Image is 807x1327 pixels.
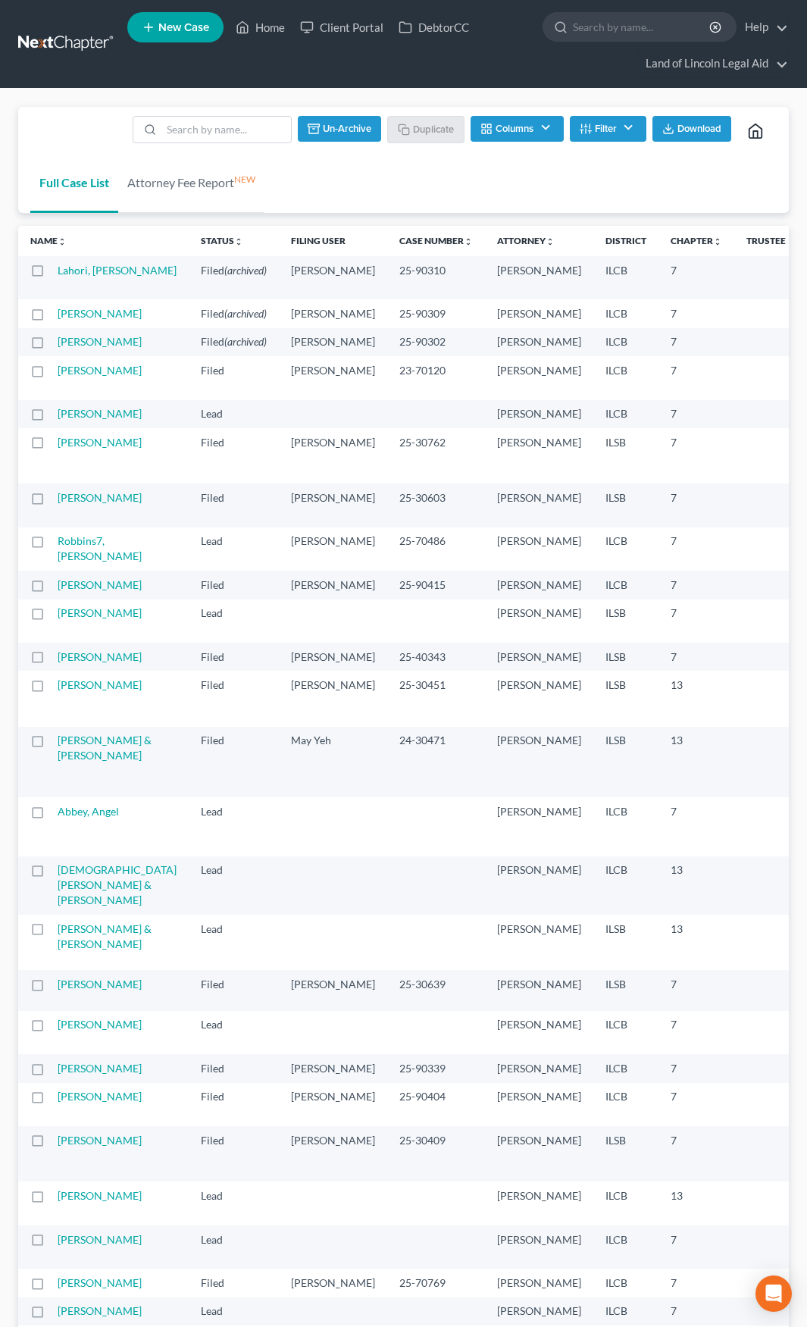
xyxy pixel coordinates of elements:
td: [PERSON_NAME] [279,1269,387,1297]
a: [PERSON_NAME] [58,678,142,691]
td: 7 [658,970,734,1010]
td: 7 [658,1269,734,1297]
td: 7 [658,400,734,428]
td: Filed [189,671,279,726]
td: [PERSON_NAME] [485,1011,593,1054]
td: 25-90339 [387,1054,485,1082]
td: 25-30639 [387,970,485,1010]
td: 7 [658,1054,734,1082]
td: ILSB [593,1126,658,1181]
td: [PERSON_NAME] [279,1054,387,1082]
td: ILSB [593,484,658,527]
td: 25-90302 [387,328,485,356]
a: [PERSON_NAME] [58,1189,142,1202]
span: New Case [158,22,209,33]
a: DebtorCC [391,14,477,41]
span: (archived) [224,335,267,348]
td: 25-90415 [387,571,485,599]
td: 7 [658,527,734,571]
td: 25-40343 [387,643,485,671]
td: Lead [189,527,279,571]
td: [PERSON_NAME] [279,356,387,399]
button: Filter [570,116,646,142]
span: Download [677,123,721,135]
td: ILSB [593,599,658,643]
td: 7 [658,599,734,643]
th: District [593,226,658,256]
td: [PERSON_NAME] [279,643,387,671]
td: ILSB [593,428,658,484]
td: Filed [189,1126,279,1181]
td: ILCB [593,299,658,327]
a: [PERSON_NAME] [58,1062,142,1075]
a: Attorney Fee ReportNEW [118,152,264,213]
td: Filed [189,643,279,671]
a: [PERSON_NAME] [58,1233,142,1246]
a: Land of Lincoln Legal Aid [638,50,788,77]
a: [PERSON_NAME] & [PERSON_NAME] [58,922,152,950]
td: 25-30409 [387,1126,485,1181]
td: [PERSON_NAME] [279,256,387,299]
td: 13 [658,856,734,915]
button: Un-archive [298,116,381,142]
td: 7 [658,299,734,327]
td: 7 [658,328,734,356]
td: 25-90310 [387,256,485,299]
a: [PERSON_NAME] [58,335,142,348]
td: ILCB [593,1083,658,1126]
td: Lead [189,1181,279,1225]
a: Lahori, [PERSON_NAME] [58,264,177,277]
td: [PERSON_NAME] [279,328,387,356]
td: [PERSON_NAME] [485,428,593,484]
td: 7 [658,1225,734,1269]
td: [PERSON_NAME] [279,671,387,726]
a: Nameunfold_more [30,235,67,246]
td: 25-30762 [387,428,485,484]
a: [PERSON_NAME] [58,407,142,420]
a: [PERSON_NAME] [58,650,142,663]
td: [PERSON_NAME] [279,1083,387,1126]
td: ILCB [593,328,658,356]
td: Filed [189,1054,279,1082]
a: [PERSON_NAME] [58,978,142,991]
td: [PERSON_NAME] [485,1181,593,1225]
a: [PERSON_NAME] [58,436,142,449]
a: Home [228,14,292,41]
td: Filed [189,970,279,1010]
td: Filed [189,1269,279,1297]
a: [PERSON_NAME] [58,307,142,320]
td: 23-70120 [387,356,485,399]
td: ILCB [593,856,658,915]
i: unfold_more [58,237,67,246]
a: [PERSON_NAME] [58,1090,142,1103]
td: ILCB [593,1181,658,1225]
td: Lead [189,797,279,856]
td: [PERSON_NAME] [485,299,593,327]
td: [PERSON_NAME] [279,428,387,484]
i: unfold_more [546,237,555,246]
td: [PERSON_NAME] [485,671,593,726]
td: [PERSON_NAME] [485,1054,593,1082]
a: Statusunfold_more [201,235,243,246]
td: 7 [658,356,734,399]
td: [PERSON_NAME] [485,1225,593,1269]
td: Filed [189,356,279,399]
a: [PERSON_NAME] [58,606,142,619]
a: [PERSON_NAME] [58,578,142,591]
a: Help [737,14,788,41]
input: Search by name... [573,13,712,41]
td: Filed [189,256,279,299]
td: May Yeh [279,727,387,797]
td: [PERSON_NAME] [485,1297,593,1325]
td: Filed [189,484,279,527]
td: [PERSON_NAME] [485,328,593,356]
td: ILCB [593,1225,658,1269]
a: [PERSON_NAME] [58,1018,142,1031]
td: 7 [658,797,734,856]
td: ILCB [593,571,658,599]
td: [PERSON_NAME] [279,1126,387,1181]
td: 13 [658,915,734,970]
th: Filing User [279,226,387,256]
td: Lead [189,599,279,643]
td: Lead [189,856,279,915]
